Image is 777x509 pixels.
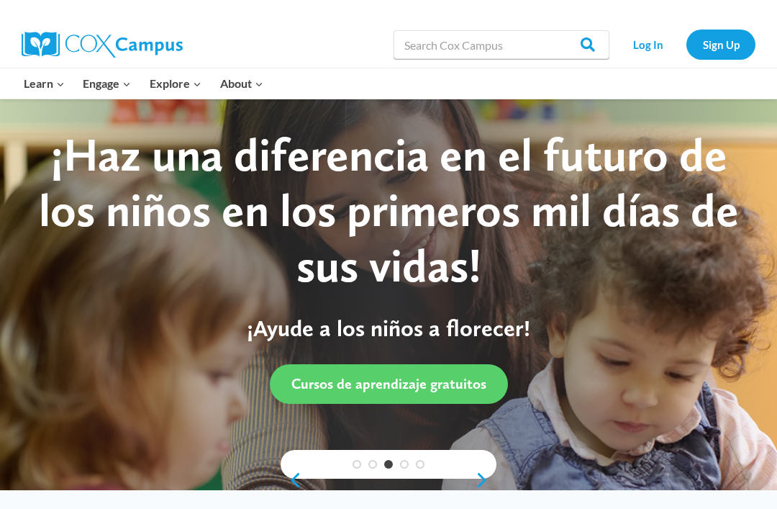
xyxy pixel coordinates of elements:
a: 1 [353,460,361,469]
nav: Secondary Navigation [617,30,755,59]
button: Child menu of About [211,68,273,99]
div: ¡Haz una diferencia en el futuro de los niños en los primeros mil días de sus vidas! [29,127,748,293]
nav: Primary Navigation [14,68,272,99]
span: Cursos de aprendizaje gratuitos [291,375,486,392]
a: Sign Up [686,30,755,59]
a: 5 [416,460,424,469]
a: 2 [368,460,377,469]
img: Cox Campus [22,32,183,58]
a: Log In [617,30,679,59]
a: next [475,472,496,489]
a: 4 [400,460,409,469]
button: Child menu of Learn [14,68,74,99]
button: Child menu of Engage [74,68,141,99]
p: ¡Ayude a los niños a florecer! [29,315,748,342]
a: previous [281,472,302,489]
div: content slider buttons [281,466,496,495]
a: Cursos de aprendizaje gratuitos [270,364,508,404]
button: Child menu of Explore [140,68,211,99]
input: Search Cox Campus [394,30,609,59]
a: 3 [384,460,393,469]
